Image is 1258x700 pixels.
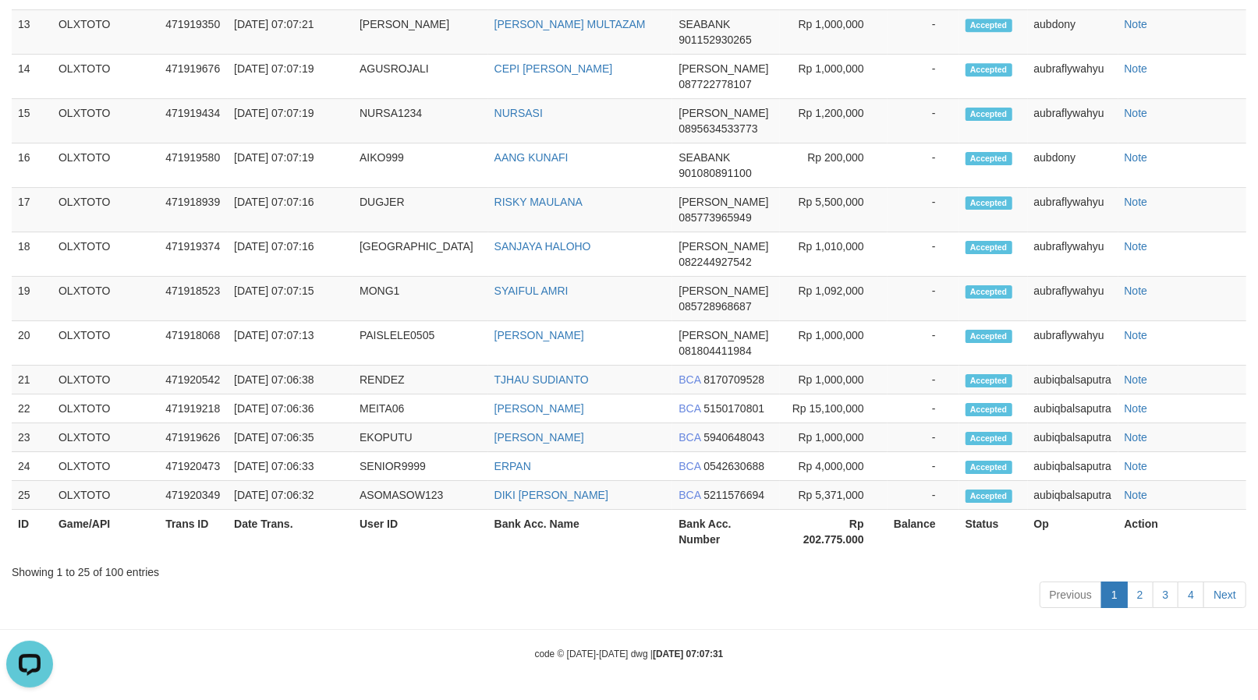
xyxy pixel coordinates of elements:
[679,122,757,135] span: Copy 0895634533773 to clipboard
[966,19,1012,32] span: Accepted
[353,277,488,321] td: MONG1
[1028,277,1118,321] td: aubraflywahyu
[679,402,700,415] span: BCA
[353,99,488,143] td: NURSA1234
[780,143,887,188] td: Rp 200,000
[52,366,159,394] td: OLXTOTO
[228,321,353,366] td: [DATE] 07:07:13
[12,423,52,452] td: 23
[12,558,1246,580] div: Showing 1 to 25 of 100 entries
[159,143,228,188] td: 471919580
[966,63,1012,76] span: Accepted
[159,481,228,510] td: 471920349
[52,394,159,423] td: OLXTOTO
[353,366,488,394] td: RENDEZ
[1028,321,1118,366] td: aubraflywahyu
[679,431,700,444] span: BCA
[353,394,488,423] td: MEITA06
[494,460,531,472] a: ERPAN
[52,452,159,481] td: OLXTOTO
[888,366,959,394] td: -
[1153,582,1179,608] a: 3
[12,394,52,423] td: 22
[1125,431,1148,444] a: Note
[228,143,353,188] td: [DATE] 07:07:19
[353,510,488,554] th: User ID
[679,62,768,75] span: [PERSON_NAME]
[679,78,751,90] span: Copy 087722778107 to clipboard
[966,196,1012,210] span: Accepted
[1125,373,1148,386] a: Note
[494,329,584,341] a: [PERSON_NAME]
[494,285,569,297] a: SYAIFUL AMRI
[959,510,1028,554] th: Status
[653,649,723,659] strong: [DATE] 07:07:31
[1125,151,1148,164] a: Note
[679,285,768,297] span: [PERSON_NAME]
[1028,423,1118,452] td: aubiqbalsaputra
[679,211,751,224] span: Copy 085773965949 to clipboard
[780,321,887,366] td: Rp 1,000,000
[228,423,353,452] td: [DATE] 07:06:35
[12,510,52,554] th: ID
[703,431,764,444] span: Copy 5940648043 to clipboard
[1028,366,1118,394] td: aubiqbalsaputra
[966,461,1012,474] span: Accepted
[52,481,159,510] td: OLXTOTO
[52,277,159,321] td: OLXTOTO
[228,232,353,277] td: [DATE] 07:07:16
[966,241,1012,254] span: Accepted
[159,277,228,321] td: 471918523
[228,394,353,423] td: [DATE] 07:06:36
[52,10,159,55] td: OLXTOTO
[228,55,353,99] td: [DATE] 07:07:19
[966,403,1012,416] span: Accepted
[12,143,52,188] td: 16
[494,373,589,386] a: TJHAU SUDIANTO
[1125,107,1148,119] a: Note
[159,394,228,423] td: 471919218
[703,373,764,386] span: Copy 8170709528 to clipboard
[966,490,1012,503] span: Accepted
[1028,510,1118,554] th: Op
[780,188,887,232] td: Rp 5,500,000
[1101,582,1128,608] a: 1
[12,481,52,510] td: 25
[679,345,751,357] span: Copy 081804411984 to clipboard
[679,373,700,386] span: BCA
[494,196,583,208] a: RISKY MAULANA
[159,99,228,143] td: 471919434
[228,10,353,55] td: [DATE] 07:07:21
[780,55,887,99] td: Rp 1,000,000
[12,188,52,232] td: 17
[52,55,159,99] td: OLXTOTO
[1125,329,1148,341] a: Note
[228,99,353,143] td: [DATE] 07:07:19
[353,232,488,277] td: [GEOGRAPHIC_DATA]
[888,510,959,554] th: Balance
[888,394,959,423] td: -
[1118,510,1246,554] th: Action
[228,452,353,481] td: [DATE] 07:06:33
[1125,62,1148,75] a: Note
[494,107,543,119] a: NURSASI
[1028,188,1118,232] td: aubraflywahyu
[780,277,887,321] td: Rp 1,092,000
[703,402,764,415] span: Copy 5150170801 to clipboard
[12,232,52,277] td: 18
[353,321,488,366] td: PAISLELE0505
[679,107,768,119] span: [PERSON_NAME]
[159,366,228,394] td: 471920542
[672,510,780,554] th: Bank Acc. Number
[159,423,228,452] td: 471919626
[12,452,52,481] td: 24
[52,423,159,452] td: OLXTOTO
[52,321,159,366] td: OLXTOTO
[494,402,584,415] a: [PERSON_NAME]
[228,188,353,232] td: [DATE] 07:07:16
[353,452,488,481] td: SENIOR9999
[12,99,52,143] td: 15
[780,394,887,423] td: Rp 15,100,000
[159,510,228,554] th: Trans ID
[52,99,159,143] td: OLXTOTO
